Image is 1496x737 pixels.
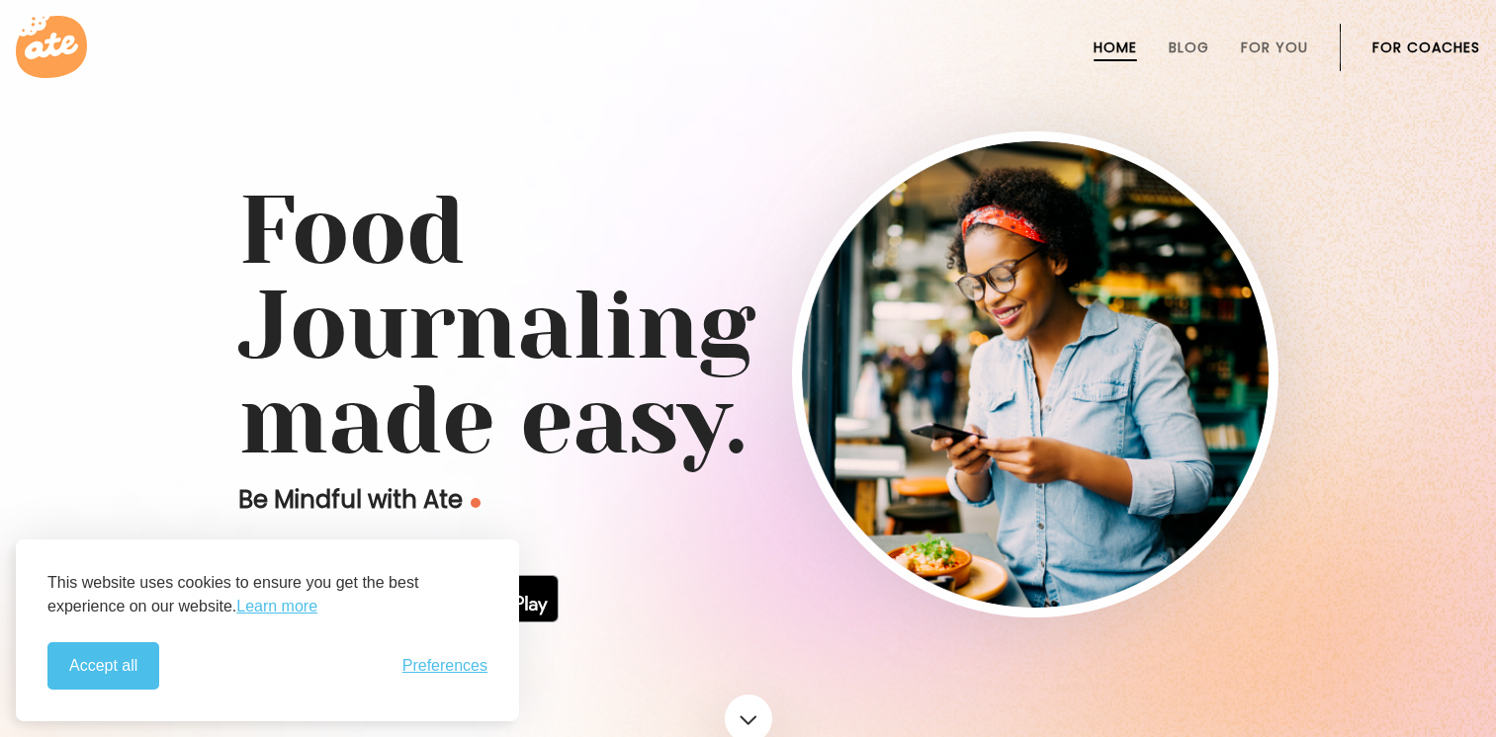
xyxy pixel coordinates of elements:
button: Toggle preferences [402,657,487,675]
p: This website uses cookies to ensure you get the best experience on our website. [47,571,487,618]
a: Learn more [236,595,317,618]
img: home-hero-img-rounded.png [802,141,1269,608]
a: Home [1094,40,1137,55]
a: For Coaches [1372,40,1480,55]
span: Preferences [402,657,487,675]
a: Blog [1169,40,1209,55]
a: For You [1241,40,1308,55]
p: Be Mindful with Ate [238,484,792,516]
button: Accept all cookies [47,642,159,690]
h1: Food Journaling made easy. [238,184,1259,468]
